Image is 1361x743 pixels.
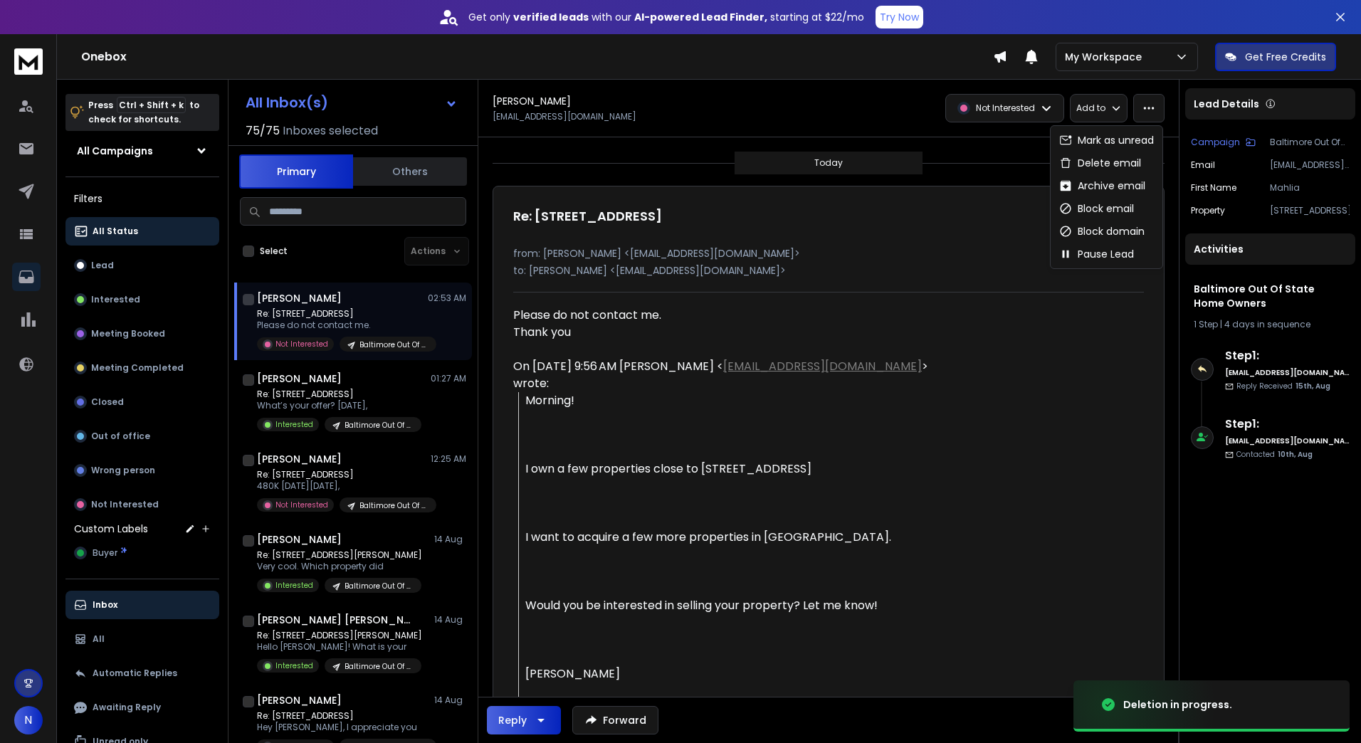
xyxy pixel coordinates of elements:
p: Inbox [93,599,117,611]
p: Automatic Replies [93,668,177,679]
p: 14 Aug [434,695,466,706]
div: Delete email [1059,156,1141,170]
label: Select [260,246,288,257]
p: My Workspace [1065,50,1147,64]
strong: AI-powered Lead Finder, [634,10,767,24]
a: [EMAIL_ADDRESS][DOMAIN_NAME] [723,358,922,374]
p: Interested [275,580,313,591]
div: | [1194,319,1347,330]
p: Re: [STREET_ADDRESS] [257,710,428,722]
h1: [PERSON_NAME] [257,291,342,305]
h1: [PERSON_NAME] [257,693,342,707]
p: What’s your offer? [DATE], [257,400,421,411]
p: 12:25 AM [431,453,466,465]
p: [STREET_ADDRESS] [1270,205,1350,216]
p: Reply Received [1236,381,1330,391]
p: Today [814,157,843,169]
strong: verified leads [513,10,589,24]
p: Meeting Completed [91,362,184,374]
p: Re: [STREET_ADDRESS] [257,308,428,320]
h6: Step 1 : [1225,416,1350,433]
h3: Custom Labels [74,522,148,536]
p: Baltimore Out Of State Home Owners [359,339,428,350]
span: 15th, Aug [1296,381,1330,391]
h1: Onebox [81,48,993,65]
h1: [PERSON_NAME] [PERSON_NAME] [257,613,414,627]
p: Not Interested [275,339,328,349]
span: 10th, Aug [1278,449,1313,460]
p: [EMAIL_ADDRESS][DOMAIN_NAME] [493,111,636,122]
span: Ctrl + Shift + k [117,97,186,113]
p: Not Interested [976,102,1035,114]
p: Closed [91,396,124,408]
p: All Status [93,226,138,237]
h1: [PERSON_NAME] [257,532,342,547]
p: Re: [STREET_ADDRESS][PERSON_NAME] [257,630,422,641]
div: On [DATE] 9:56 AM [PERSON_NAME] < > wrote: [513,358,929,392]
div: Mark as unread [1059,133,1154,147]
p: Hello [PERSON_NAME]! What is your [257,641,422,653]
p: First Name [1191,182,1236,194]
p: Campaign [1191,137,1240,148]
p: Lead Details [1194,97,1259,111]
h1: [PERSON_NAME] [257,452,342,466]
p: Get only with our starting at $22/mo [468,10,864,24]
span: 75 / 75 [246,122,280,139]
h3: Filters [65,189,219,209]
p: 02:53 AM [428,293,466,304]
button: Primary [239,154,353,189]
p: Baltimore Out Of State Home Owners [345,420,413,431]
h1: All Campaigns [77,144,153,158]
p: Baltimore Out Of State Home Owners [345,581,413,591]
button: Forward [572,706,658,734]
img: logo [14,48,43,75]
h3: Inboxes selected [283,122,378,139]
p: 14 Aug [434,614,466,626]
h1: [PERSON_NAME] [257,371,342,386]
p: Contacted [1236,449,1313,460]
p: 480K [DATE][DATE], [257,480,428,492]
p: 01:27 AM [431,373,466,384]
p: Interested [91,294,140,305]
p: Add to [1076,102,1105,114]
p: Press to check for shortcuts. [88,98,199,127]
h6: [EMAIL_ADDRESS][DOMAIN_NAME] [1225,436,1350,446]
span: 1 Step [1194,318,1218,330]
p: from: [PERSON_NAME] <[EMAIL_ADDRESS][DOMAIN_NAME]> [513,246,1144,260]
p: Not Interested [275,500,328,510]
p: Awaiting Reply [93,702,161,713]
div: Please do not contact me. [513,307,929,341]
div: Block domain [1059,224,1145,238]
p: 14 Aug [434,534,466,545]
h1: Re: [STREET_ADDRESS] [513,206,662,226]
p: All [93,633,105,645]
p: Try Now [880,10,919,24]
p: Wrong person [91,465,155,476]
h1: Baltimore Out Of State Home Owners [1194,282,1347,310]
h6: [EMAIL_ADDRESS][DOMAIN_NAME] [1225,367,1350,378]
div: Pause Lead [1059,247,1134,261]
p: Meeting Booked [91,328,165,339]
p: Re: [STREET_ADDRESS] [257,469,428,480]
div: Activities [1185,233,1355,265]
p: Baltimore Out Of State Home Owners [359,500,428,511]
p: Lead [91,260,114,271]
p: Email [1191,159,1215,171]
p: Hey [PERSON_NAME], I appreciate you [257,722,428,733]
h1: All Inbox(s) [246,95,328,110]
div: Thank you [513,324,929,341]
button: Others [353,156,467,187]
h6: Step 1 : [1225,347,1350,364]
div: Reply [498,713,527,727]
p: Not Interested [91,499,159,510]
p: [EMAIL_ADDRESS][DOMAIN_NAME] [1270,159,1350,171]
p: Mahlia [1270,182,1350,194]
p: Get Free Credits [1245,50,1326,64]
div: Block email [1059,201,1134,216]
p: Very cool. Which property did [257,561,422,572]
p: Re: [STREET_ADDRESS] [257,389,421,400]
p: Re: [STREET_ADDRESS][PERSON_NAME] [257,549,422,561]
span: Buyer [93,547,117,559]
span: N [14,706,43,734]
p: Out of office [91,431,150,442]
